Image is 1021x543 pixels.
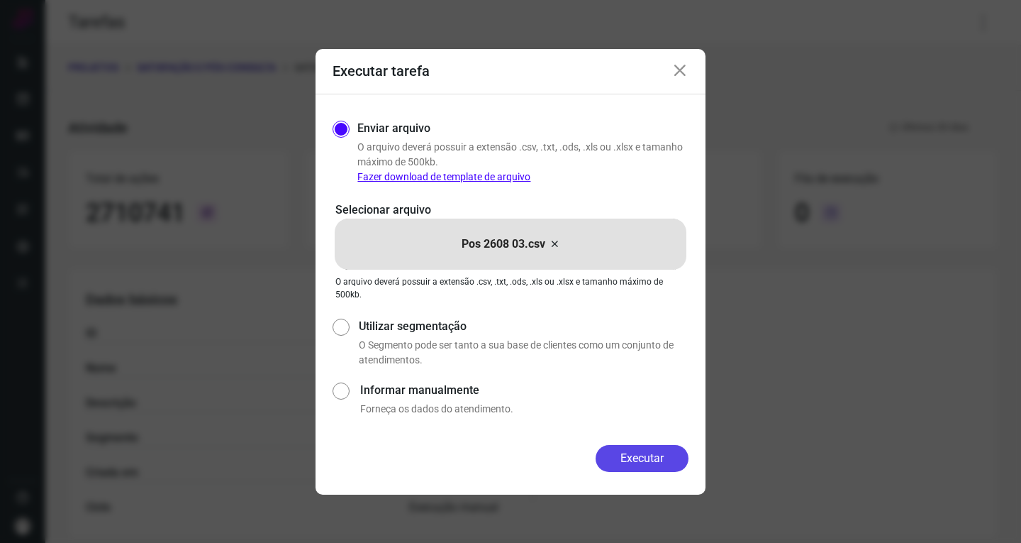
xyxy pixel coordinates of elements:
a: Fazer download de template de arquivo [357,171,530,182]
p: Selecionar arquivo [335,202,686,219]
p: Forneça os dados do atendimento. [360,402,688,417]
label: Informar manualmente [360,382,688,399]
button: Executar [596,445,688,472]
label: Enviar arquivo [357,120,430,137]
label: Utilizar segmentação [359,318,688,335]
p: O arquivo deverá possuir a extensão .csv, .txt, .ods, .xls ou .xlsx e tamanho máximo de 500kb. [357,140,688,185]
p: O arquivo deverá possuir a extensão .csv, .txt, .ods, .xls ou .xlsx e tamanho máximo de 500kb. [335,275,686,301]
h3: Executar tarefa [333,62,430,79]
p: O Segmento pode ser tanto a sua base de clientes como um conjunto de atendimentos. [359,338,688,368]
p: Pos 2608 03.csv [462,236,545,253]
